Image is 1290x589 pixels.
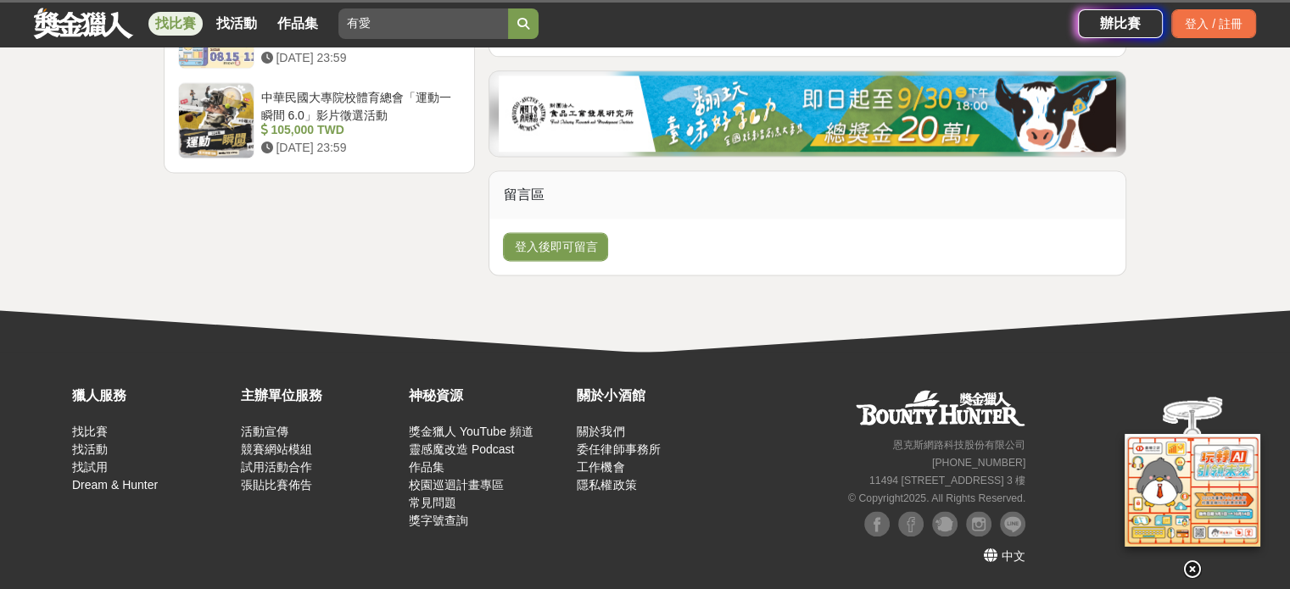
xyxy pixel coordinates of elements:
a: 張貼比賽佈告 [240,478,311,492]
a: 校園巡迴計畫專區 [409,478,504,492]
div: 獵人服務 [72,386,232,406]
a: 委任律師事務所 [577,442,660,456]
a: 獎金獵人 YouTube 頻道 [409,425,533,438]
a: 辦比賽 [1078,9,1163,38]
a: 中華民國大專院校體育總會「運動一瞬間 6.0」影片徵選活動 105,000 TWD [DATE] 23:59 [178,82,461,158]
a: 關於我們 [577,425,624,438]
div: 105,000 TWD [261,121,455,139]
div: 登入 / 註冊 [1171,9,1256,38]
small: 11494 [STREET_ADDRESS] 3 樓 [869,475,1025,486]
a: 常見問題 [409,496,456,509]
img: Plurk [932,511,958,536]
img: Instagram [966,511,991,536]
a: 作品集 [271,12,325,36]
a: 找比賽 [72,425,108,438]
div: 神秘資源 [409,386,568,406]
span: 中文 [1002,549,1025,563]
small: [PHONE_NUMBER] [932,457,1025,469]
div: [DATE] 23:59 [261,139,455,157]
img: LINE [1000,511,1025,536]
img: Facebook [898,511,924,536]
small: 恩克斯網路科技股份有限公司 [893,439,1025,451]
div: 中華民國大專院校體育總會「運動一瞬間 6.0」影片徵選活動 [261,89,455,121]
div: [DATE] 23:59 [261,49,455,67]
a: 競賽網站模組 [240,442,311,456]
button: 登入後即可留言 [503,232,608,261]
a: 靈感魔改造 Podcast [409,442,514,456]
div: 留言區 [489,171,1125,219]
a: 找活動 [209,12,264,36]
a: Dream & Hunter [72,478,158,492]
a: 隱私權政策 [577,478,636,492]
a: 試用活動合作 [240,460,311,474]
a: 找比賽 [148,12,203,36]
img: Facebook [864,511,890,536]
a: 找試用 [72,460,108,474]
input: 2025 反詐視界—全國影片競賽 [338,8,508,39]
a: 工作機會 [577,460,624,474]
div: 關於小酒館 [577,386,736,406]
img: e6dbf9e7-1170-4b32-9b88-12c24a1657ac.jpg [499,75,1116,152]
a: 找活動 [72,442,108,456]
div: 主辦單位服務 [240,386,399,406]
a: 作品集 [409,460,444,474]
a: 獎字號查詢 [409,514,468,527]
small: © Copyright 2025 . All Rights Reserved. [848,492,1025,504]
a: 活動宣傳 [240,425,288,438]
